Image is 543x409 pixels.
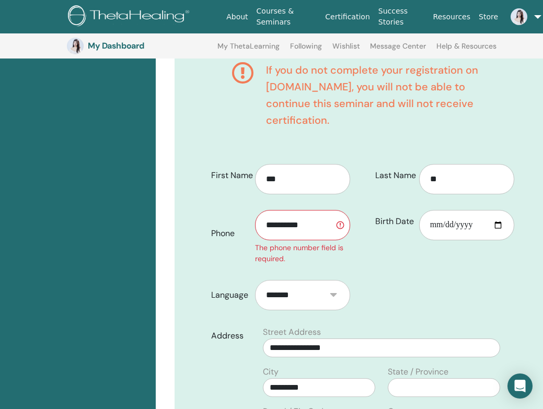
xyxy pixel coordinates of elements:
[252,2,321,32] a: Courses & Seminars
[266,62,494,128] h4: If you do not complete your registration on [DOMAIN_NAME], you will not be able to continue this ...
[203,224,255,243] label: Phone
[255,242,350,264] div: The phone number field is required.
[263,366,279,378] label: City
[203,326,257,346] label: Address
[367,212,419,231] label: Birth Date
[370,42,426,59] a: Message Center
[429,7,475,27] a: Resources
[290,42,322,59] a: Following
[263,326,321,338] label: Street Address
[222,7,252,27] a: About
[475,7,502,27] a: Store
[67,38,84,54] img: default.jpg
[511,8,527,25] img: default.jpg
[88,41,192,51] h3: My Dashboard
[436,42,496,59] a: Help & Resources
[68,5,193,29] img: logo.png
[507,373,533,399] div: Open Intercom Messenger
[367,166,419,185] label: Last Name
[203,285,255,305] label: Language
[388,366,448,378] label: State / Province
[321,7,374,27] a: Certification
[203,166,255,185] label: First Name
[217,42,280,59] a: My ThetaLearning
[332,42,360,59] a: Wishlist
[374,2,429,32] a: Success Stories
